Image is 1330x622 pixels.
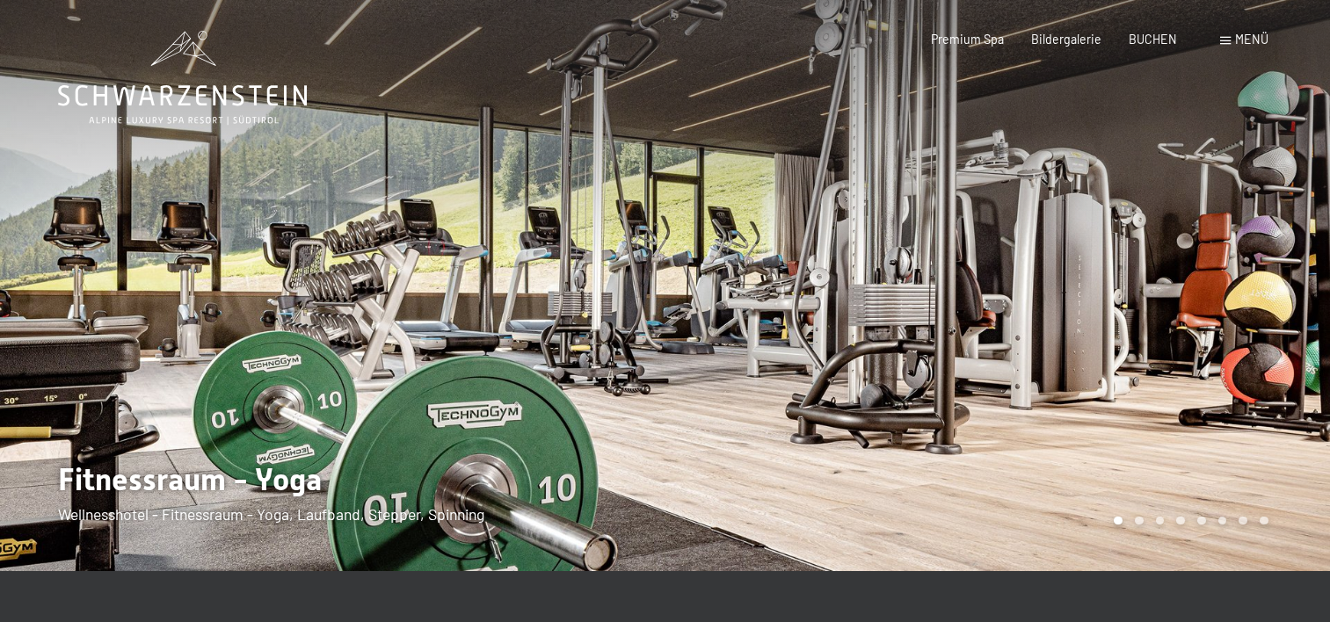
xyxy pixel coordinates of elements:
div: Carousel Page 6 [1218,517,1227,525]
a: Bildergalerie [1031,32,1101,47]
div: Carousel Page 8 [1260,517,1268,525]
a: Premium Spa [931,32,1004,47]
div: Carousel Page 2 [1135,517,1144,525]
div: Carousel Pagination [1108,517,1268,525]
div: Carousel Page 7 [1239,517,1247,525]
span: Menü [1235,32,1268,47]
a: BUCHEN [1129,32,1177,47]
div: Carousel Page 4 [1176,517,1185,525]
div: Carousel Page 5 [1197,517,1206,525]
div: Carousel Page 1 (Current Slide) [1114,517,1123,525]
div: Carousel Page 3 [1156,517,1165,525]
